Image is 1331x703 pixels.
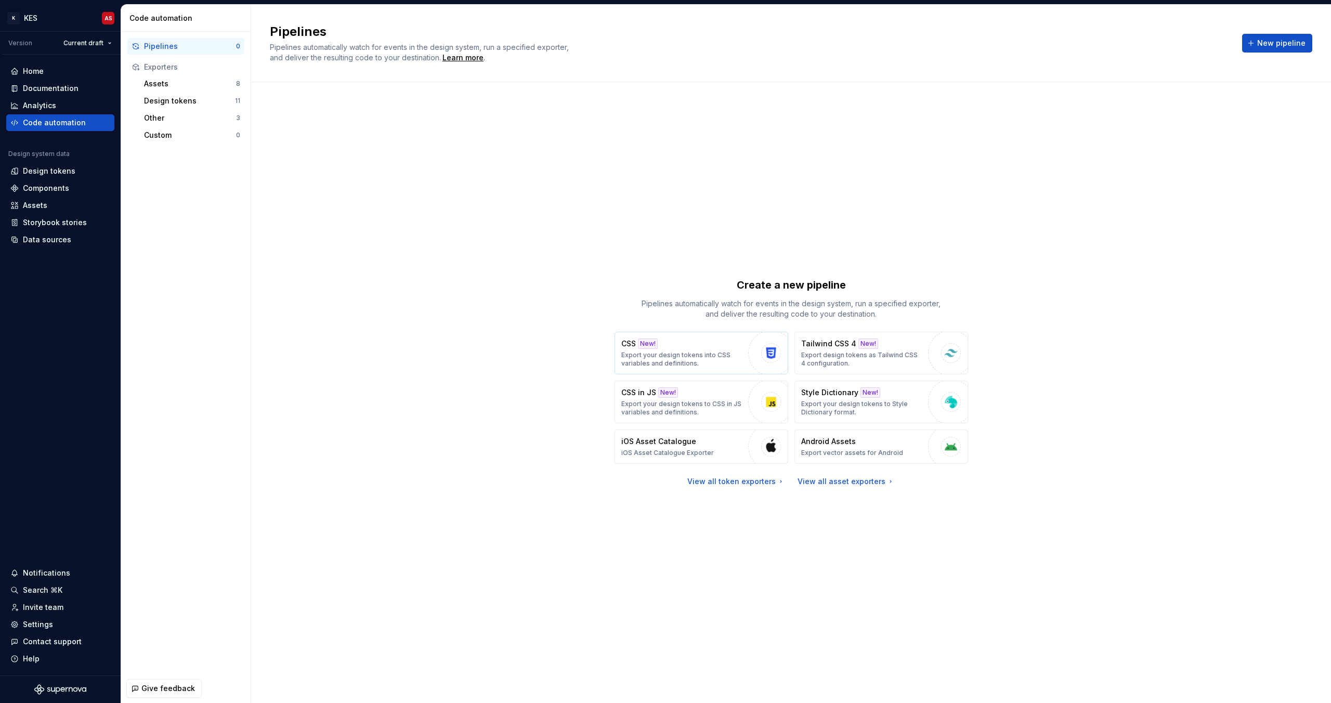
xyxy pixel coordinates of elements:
[615,381,788,423] button: CSS in JSNew!Export your design tokens to CSS in JS variables and definitions.
[801,400,923,416] p: Export your design tokens to Style Dictionary format.
[144,130,236,140] div: Custom
[6,63,114,80] a: Home
[6,650,114,667] button: Help
[144,41,236,51] div: Pipelines
[23,654,40,664] div: Help
[6,197,114,214] a: Assets
[794,429,968,464] button: Android AssetsExport vector assets for Android
[23,118,86,128] div: Code automation
[621,449,714,457] p: iOS Asset Catalogue Exporter
[801,351,923,368] p: Export design tokens as Tailwind CSS 4 configuration.
[737,278,846,292] p: Create a new pipeline
[23,602,63,613] div: Invite team
[23,636,82,647] div: Contact support
[270,23,1230,40] h2: Pipelines
[615,332,788,374] button: CSSNew!Export your design tokens into CSS variables and definitions.
[235,97,240,105] div: 11
[794,332,968,374] button: Tailwind CSS 4New!Export design tokens as Tailwind CSS 4 configuration.
[794,381,968,423] button: Style DictionaryNew!Export your design tokens to Style Dictionary format.
[6,582,114,598] button: Search ⌘K
[127,38,244,55] button: Pipelines0
[236,114,240,122] div: 3
[621,339,636,349] p: CSS
[687,476,785,487] a: View all token exporters
[63,39,103,47] span: Current draft
[801,436,856,447] p: Android Assets
[621,387,656,398] p: CSS in JS
[8,150,70,158] div: Design system data
[140,75,244,92] button: Assets8
[860,387,880,398] div: New!
[6,633,114,650] button: Contact support
[23,100,56,111] div: Analytics
[144,96,235,106] div: Design tokens
[23,200,47,211] div: Assets
[24,13,37,23] div: KES
[801,449,903,457] p: Export vector assets for Android
[59,36,116,50] button: Current draft
[23,166,75,176] div: Design tokens
[23,619,53,630] div: Settings
[23,585,62,595] div: Search ⌘K
[1242,34,1312,53] button: New pipeline
[858,339,878,349] div: New!
[8,39,32,47] div: Version
[7,12,20,24] div: K
[6,214,114,231] a: Storybook stories
[621,436,696,447] p: iOS Asset Catalogue
[6,163,114,179] a: Design tokens
[23,235,71,245] div: Data sources
[144,79,236,89] div: Assets
[801,339,856,349] p: Tailwind CSS 4
[129,13,246,23] div: Code automation
[126,679,202,698] button: Give feedback
[638,339,658,349] div: New!
[6,80,114,97] a: Documentation
[801,387,858,398] p: Style Dictionary
[140,110,244,126] button: Other3
[236,131,240,139] div: 0
[621,400,743,416] p: Export your design tokens to CSS in JS variables and definitions.
[6,599,114,616] a: Invite team
[23,568,70,578] div: Notifications
[270,43,571,62] span: Pipelines automatically watch for events in the design system, run a specified exporter, and deli...
[798,476,895,487] a: View all asset exporters
[141,683,195,694] span: Give feedback
[6,180,114,197] a: Components
[105,14,112,22] div: AS
[441,54,485,62] span: .
[23,217,87,228] div: Storybook stories
[140,127,244,144] button: Custom0
[144,62,240,72] div: Exporters
[236,42,240,50] div: 0
[442,53,484,63] a: Learn more
[6,114,114,131] a: Code automation
[23,83,79,94] div: Documentation
[621,351,743,368] p: Export your design tokens into CSS variables and definitions.
[144,113,236,123] div: Other
[2,7,119,29] button: KKESAS
[6,565,114,581] button: Notifications
[6,231,114,248] a: Data sources
[140,93,244,109] button: Design tokens11
[1257,38,1306,48] span: New pipeline
[635,298,947,319] p: Pipelines automatically watch for events in the design system, run a specified exporter, and deli...
[34,684,86,695] svg: Supernova Logo
[615,429,788,464] button: iOS Asset CatalogueiOS Asset Catalogue Exporter
[6,616,114,633] a: Settings
[23,183,69,193] div: Components
[23,66,44,76] div: Home
[236,80,240,88] div: 8
[658,387,678,398] div: New!
[6,97,114,114] a: Analytics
